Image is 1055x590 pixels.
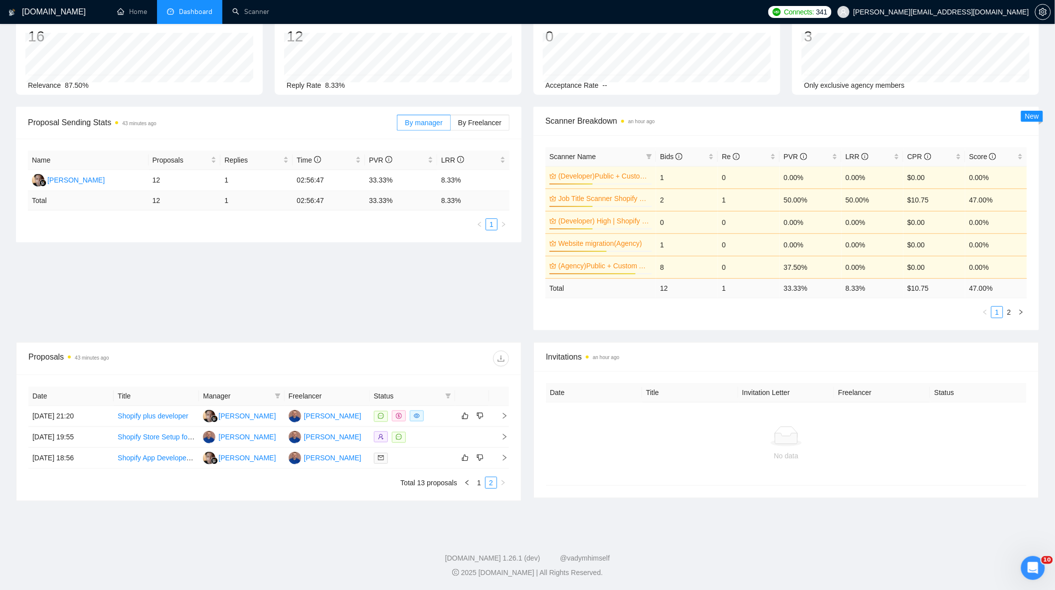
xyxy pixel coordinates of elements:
span: Time [297,156,321,164]
li: Total 13 proposals [400,477,457,489]
td: [DATE] 19:55 [28,427,114,448]
a: @vadymhimself [560,554,610,562]
td: Shopify Store Setup for Supplement Brand (Dawn Theme) [114,427,199,448]
span: info-circle [862,153,869,160]
div: [PERSON_NAME] [218,452,276,463]
img: MA [203,452,215,464]
td: 33.33 % [780,278,842,298]
a: AU[PERSON_NAME] [289,453,361,461]
th: Freelancer [285,387,370,406]
button: left [461,477,473,489]
span: info-circle [385,156,392,163]
div: 16 [28,27,115,46]
div: [PERSON_NAME] [304,431,361,442]
span: right [493,454,508,461]
span: PVR [784,153,807,161]
a: MA[PERSON_NAME] [32,176,105,184]
span: By Freelancer [458,119,502,127]
td: 1 [718,189,780,211]
button: setting [1035,4,1051,20]
span: Scanner Name [549,153,596,161]
span: right [493,412,508,419]
span: PVR [369,156,392,164]
span: copyright [452,569,459,576]
td: 0 [718,233,780,256]
span: info-circle [676,153,683,160]
img: AU [289,431,301,443]
a: (Developer) High | Shopify Plus [558,215,650,226]
li: 1 [486,218,498,230]
img: gigradar-bm.png [211,415,218,422]
button: dislike [474,452,486,464]
span: crown [549,217,556,224]
span: like [462,454,469,462]
a: AU[PERSON_NAME] [289,432,361,440]
span: dashboard [167,8,174,15]
th: Date [28,387,114,406]
span: Bids [660,153,683,161]
span: user-add [378,434,384,440]
td: 8.33 % [842,278,903,298]
span: Dashboard [179,7,212,16]
td: 33.33% [365,170,437,191]
span: LRR [846,153,869,161]
td: Total [545,278,656,298]
a: 1 [486,219,497,230]
span: right [501,221,507,227]
span: message [396,434,402,440]
span: filter [445,393,451,399]
td: 0.00% [842,233,903,256]
a: Shopify App Developer for Interactive Diagram System [118,454,287,462]
td: 12 [656,278,718,298]
li: 2 [1003,306,1015,318]
li: 2 [485,477,497,489]
td: [DATE] 21:20 [28,406,114,427]
td: 0 [718,211,780,233]
span: Only exclusive agency members [804,81,905,89]
img: gigradar-bm.png [211,457,218,464]
span: info-circle [989,153,996,160]
td: 0.00% [965,166,1027,189]
li: Previous Page [979,306,991,318]
td: 02:56:47 [293,170,365,191]
span: filter [273,389,283,403]
div: 0 [545,27,614,46]
a: [DOMAIN_NAME] 1.26.1 (dev) [445,554,540,562]
span: 341 [816,6,827,17]
span: right [500,480,506,486]
span: dislike [477,454,484,462]
li: 1 [991,306,1003,318]
span: New [1025,112,1039,120]
span: Relevance [28,81,61,89]
th: Title [114,387,199,406]
td: 2 [656,189,718,211]
span: crown [549,262,556,269]
th: Status [930,383,1027,402]
td: 50.00% [842,189,903,211]
button: like [459,410,471,422]
td: $10.75 [903,189,965,211]
span: 87.50% [65,81,88,89]
span: filter [644,149,654,164]
span: download [494,355,509,363]
td: $0.00 [903,166,965,189]
span: LRR [441,156,464,164]
span: Score [969,153,996,161]
a: MA[PERSON_NAME] [203,411,276,419]
div: [PERSON_NAME] [304,452,361,463]
td: 8 [656,256,718,278]
td: 12 [149,191,221,210]
div: [PERSON_NAME] [218,410,276,421]
td: 0.00% [780,211,842,233]
td: 0.00% [842,211,903,233]
button: like [459,452,471,464]
a: 1 [474,477,485,488]
span: crown [549,173,556,180]
td: 1 [656,166,718,189]
span: info-circle [924,153,931,160]
span: filter [443,389,453,403]
a: 1 [992,307,1003,318]
span: info-circle [733,153,740,160]
td: [DATE] 18:56 [28,448,114,469]
td: 0.00% [842,166,903,189]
